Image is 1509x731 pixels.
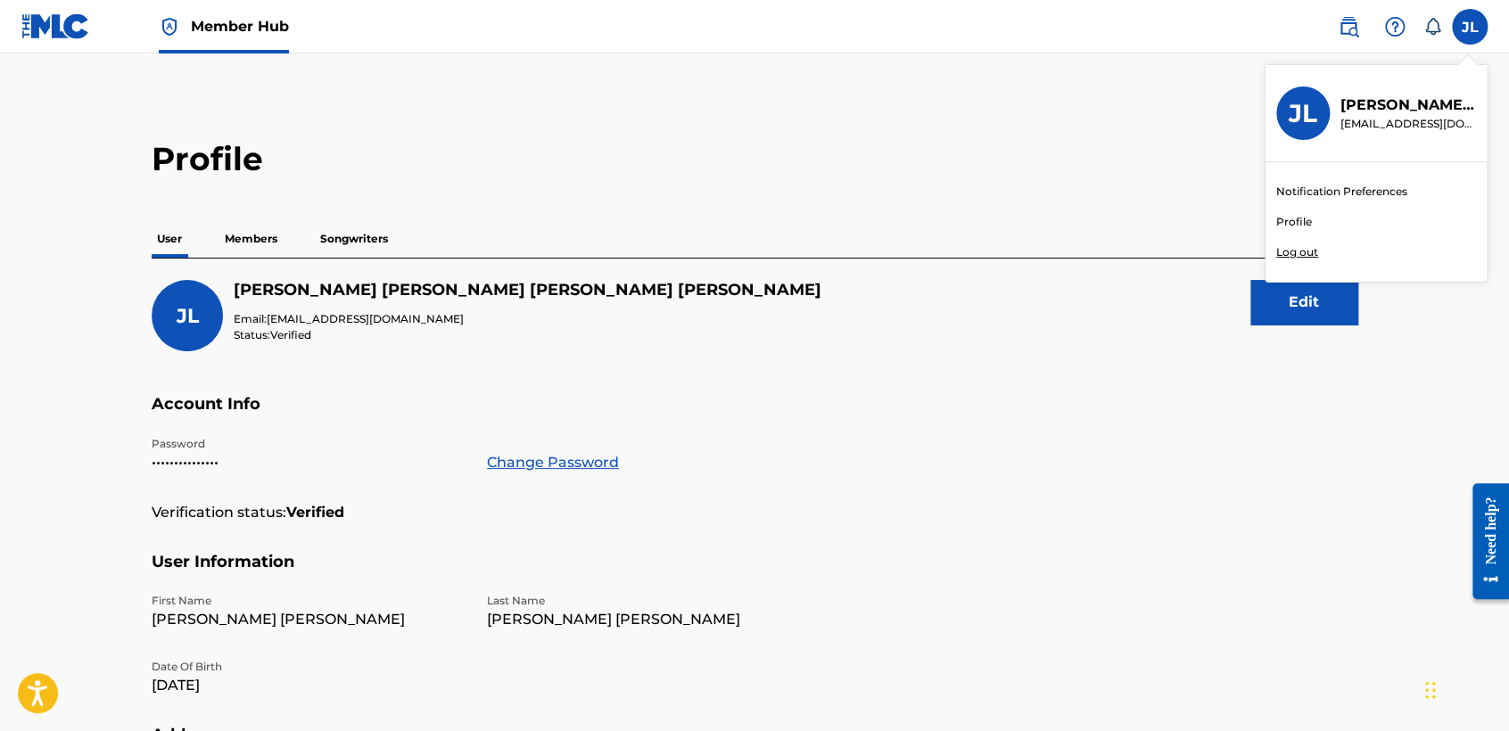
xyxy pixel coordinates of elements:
a: Profile [1276,214,1312,230]
p: Songwriters [315,220,393,258]
iframe: Chat Widget [1420,645,1509,731]
h2: Profile [152,139,1357,179]
h3: JL [1289,98,1317,129]
img: Top Rightsholder [159,16,180,37]
div: Widget de chat [1420,645,1509,731]
p: First Name [152,593,466,609]
p: Members [219,220,283,258]
iframe: Resource Center [1459,470,1509,613]
a: Change Password [487,452,619,473]
p: Jose Alfredo Lopez Grijalva [1340,94,1476,116]
p: Password [152,436,466,452]
h5: Account Info [152,394,1357,436]
img: help [1384,16,1406,37]
span: JL [1462,17,1479,38]
img: search [1338,16,1359,37]
div: Arrastrar [1425,663,1436,717]
span: [EMAIL_ADDRESS][DOMAIN_NAME] [267,312,464,325]
span: Member Hub [191,16,289,37]
p: Last Name [487,593,801,609]
p: ••••••••••••••• [152,452,466,473]
p: Date Of Birth [152,659,466,675]
p: [DATE] [152,675,466,696]
button: Edit [1250,280,1357,324]
p: [PERSON_NAME] [PERSON_NAME] [152,609,466,630]
span: JL [177,304,199,328]
p: Email: [234,311,821,327]
div: Help [1377,9,1413,45]
a: Public Search [1331,9,1366,45]
p: Log out [1276,244,1318,260]
p: cheyolg1@hotmail.com [1340,116,1476,132]
p: User [152,220,187,258]
img: MLC Logo [21,13,90,39]
h5: User Information [152,552,1357,594]
h5: Jose Alfredo Lopez Grijalva [234,280,821,300]
a: Notification Preferences [1276,184,1407,200]
p: Status: [234,327,821,343]
p: Verification status: [152,502,286,523]
div: Notifications [1423,18,1441,36]
span: Verified [270,328,311,341]
p: [PERSON_NAME] [PERSON_NAME] [487,609,801,630]
strong: Verified [286,502,344,523]
div: User Menu [1452,9,1488,45]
